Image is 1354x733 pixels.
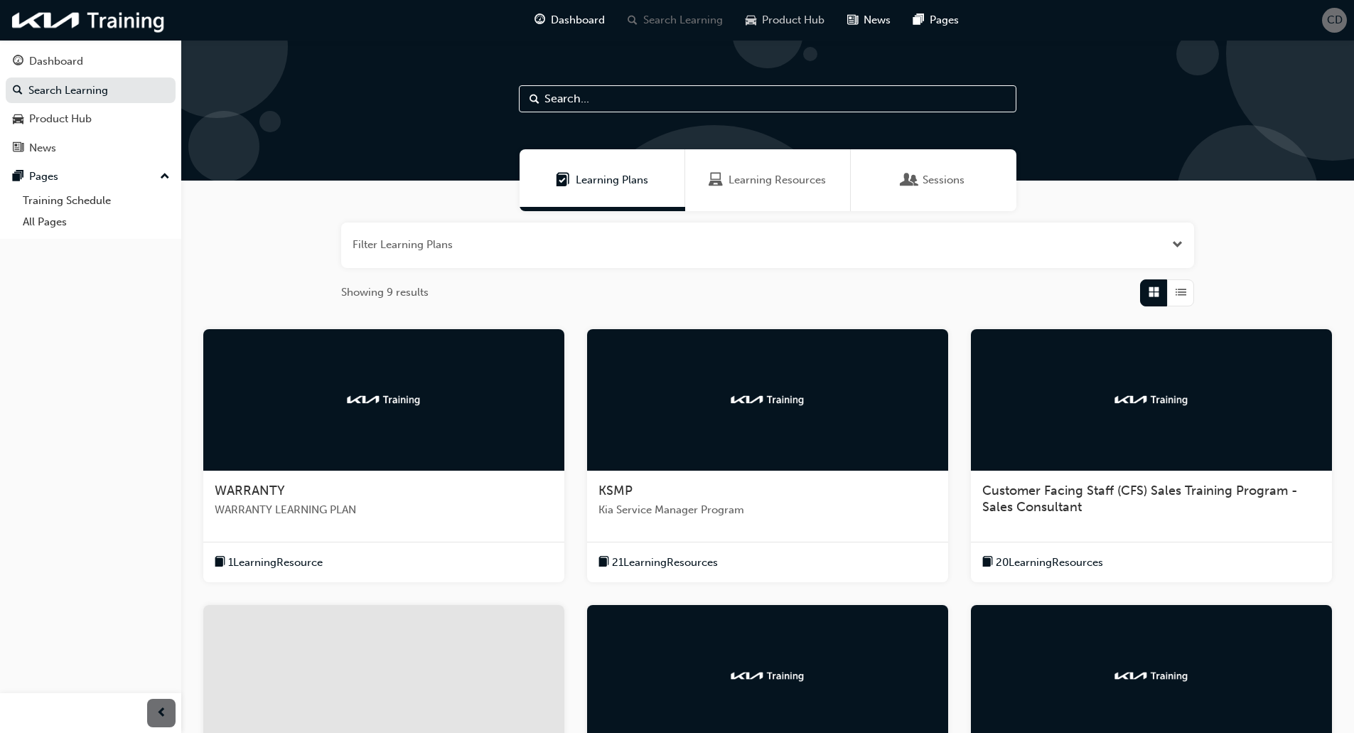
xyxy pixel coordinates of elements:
span: book-icon [982,554,993,572]
span: WARRANTY [215,483,285,498]
div: Dashboard [29,53,83,70]
a: car-iconProduct Hub [734,6,836,35]
span: search-icon [13,85,23,97]
a: Search Learning [6,77,176,104]
div: Product Hub [29,111,92,127]
input: Search... [519,85,1016,112]
span: Customer Facing Staff (CFS) Sales Training Program - Sales Consultant [982,483,1298,515]
a: Learning ResourcesLearning Resources [685,149,851,211]
span: Showing 9 results [341,284,429,301]
span: Learning Plans [576,172,648,188]
button: DashboardSearch LearningProduct HubNews [6,46,176,164]
a: guage-iconDashboard [523,6,616,35]
span: Search [530,91,539,107]
a: All Pages [17,211,176,233]
span: news-icon [13,142,23,155]
span: 21 Learning Resources [612,555,718,571]
span: List [1176,284,1186,301]
span: Sessions [903,172,917,188]
span: guage-icon [13,55,23,68]
span: KSMP [598,483,633,498]
button: book-icon20LearningResources [982,554,1103,572]
img: kia-training [1112,392,1191,407]
span: Learning Resources [709,172,723,188]
a: news-iconNews [836,6,902,35]
span: CD [1327,12,1343,28]
button: Pages [6,164,176,190]
img: kia-training [345,392,423,407]
div: Pages [29,168,58,185]
a: Dashboard [6,48,176,75]
a: pages-iconPages [902,6,970,35]
span: Pages [930,12,959,28]
span: Grid [1149,284,1159,301]
img: kia-training [1112,669,1191,683]
span: WARRANTY LEARNING PLAN [215,502,553,518]
span: Learning Plans [556,172,570,188]
span: book-icon [215,554,225,572]
button: CD [1322,8,1347,33]
span: car-icon [13,113,23,126]
span: Dashboard [551,12,605,28]
span: Sessions [923,172,965,188]
a: Product Hub [6,106,176,132]
span: News [864,12,891,28]
button: book-icon1LearningResource [215,554,323,572]
span: prev-icon [156,705,167,722]
span: car-icon [746,11,756,29]
span: 20 Learning Resources [996,555,1103,571]
span: pages-icon [913,11,924,29]
a: kia-trainingCustomer Facing Staff (CFS) Sales Training Program - Sales Consultantbook-icon20Learn... [971,329,1332,583]
span: news-icon [847,11,858,29]
div: News [29,140,56,156]
a: search-iconSearch Learning [616,6,734,35]
span: Search Learning [643,12,723,28]
a: kia-trainingWARRANTYWARRANTY LEARNING PLANbook-icon1LearningResource [203,329,564,583]
a: SessionsSessions [851,149,1016,211]
button: Open the filter [1172,237,1183,253]
a: kia-trainingKSMPKia Service Manager Programbook-icon21LearningResources [587,329,948,583]
a: Learning PlansLearning Plans [520,149,685,211]
img: kia-training [729,392,807,407]
span: Product Hub [762,12,824,28]
span: search-icon [628,11,638,29]
span: Learning Resources [729,172,826,188]
span: 1 Learning Resource [228,555,323,571]
span: up-icon [160,168,170,186]
a: Training Schedule [17,190,176,212]
span: pages-icon [13,171,23,183]
span: book-icon [598,554,609,572]
img: kia-training [7,6,171,35]
span: guage-icon [534,11,545,29]
a: News [6,135,176,161]
img: kia-training [729,669,807,683]
button: book-icon21LearningResources [598,554,718,572]
span: Kia Service Manager Program [598,502,937,518]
